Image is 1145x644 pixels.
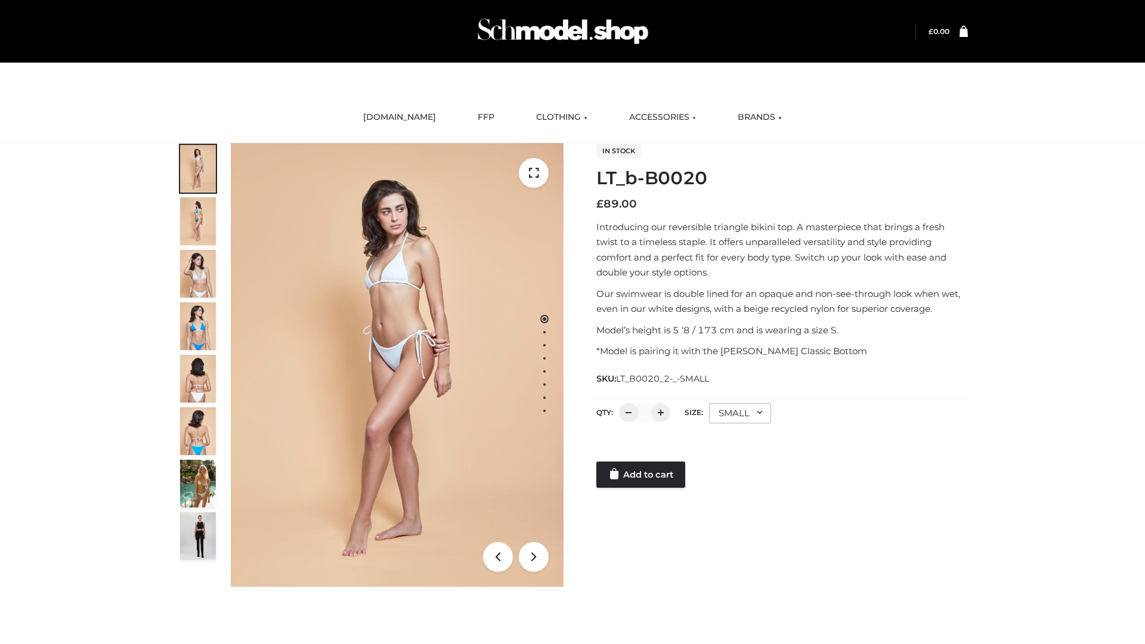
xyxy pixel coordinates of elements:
img: Arieltop_CloudNine_AzureSky2.jpg [180,460,216,507]
img: ArielClassicBikiniTop_CloudNine_AzureSky_OW114ECO_7-scaled.jpg [180,355,216,402]
img: ArielClassicBikiniTop_CloudNine_AzureSky_OW114ECO_2-scaled.jpg [180,197,216,245]
img: ArielClassicBikiniTop_CloudNine_AzureSky_OW114ECO_3-scaled.jpg [180,250,216,298]
p: Introducing our reversible triangle bikini top. A masterpiece that brings a fresh twist to a time... [596,219,968,280]
a: BRANDS [729,104,791,131]
a: FFP [469,104,503,131]
img: Schmodel Admin 964 [474,8,652,55]
img: ArielClassicBikiniTop_CloudNine_AzureSky_OW114ECO_1 [231,143,564,587]
a: Add to cart [596,462,685,488]
img: ArielClassicBikiniTop_CloudNine_AzureSky_OW114ECO_1-scaled.jpg [180,145,216,193]
a: CLOTHING [527,104,596,131]
p: Model’s height is 5 ‘8 / 173 cm and is wearing a size S. [596,323,968,338]
label: QTY: [596,408,613,417]
img: 49df5f96394c49d8b5cbdcda3511328a.HD-1080p-2.5Mbps-49301101_thumbnail.jpg [180,512,216,560]
span: £ [596,197,604,210]
a: £0.00 [929,27,949,36]
div: SMALL [709,403,771,423]
span: In stock [596,144,641,158]
label: Size: [685,408,703,417]
p: Our swimwear is double lined for an opaque and non-see-through look when wet, even in our white d... [596,286,968,317]
h1: LT_b-B0020 [596,168,968,189]
p: *Model is pairing it with the [PERSON_NAME] Classic Bottom [596,343,968,359]
a: [DOMAIN_NAME] [354,104,445,131]
a: ACCESSORIES [620,104,705,131]
bdi: 89.00 [596,197,637,210]
span: LT_B0020_2-_-SMALL [616,373,709,384]
img: ArielClassicBikiniTop_CloudNine_AzureSky_OW114ECO_8-scaled.jpg [180,407,216,455]
img: ArielClassicBikiniTop_CloudNine_AzureSky_OW114ECO_4-scaled.jpg [180,302,216,350]
span: SKU: [596,371,710,386]
bdi: 0.00 [929,27,949,36]
span: £ [929,27,933,36]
